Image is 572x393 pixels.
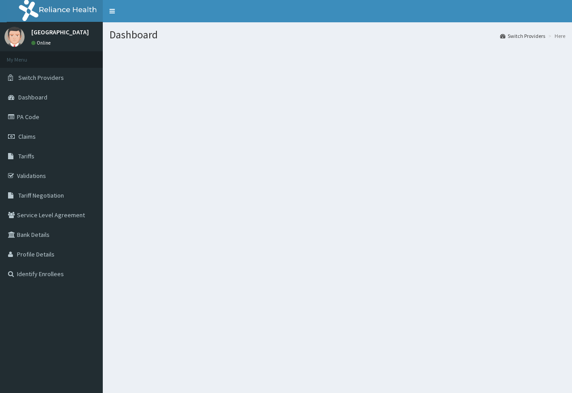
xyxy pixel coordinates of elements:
p: [GEOGRAPHIC_DATA] [31,29,89,35]
li: Here [546,32,565,40]
span: Tariffs [18,152,34,160]
span: Tariff Negotiation [18,191,64,199]
span: Claims [18,132,36,141]
a: Online [31,40,53,46]
a: Switch Providers [500,32,545,40]
span: Switch Providers [18,74,64,82]
h1: Dashboard [109,29,565,41]
span: Dashboard [18,93,47,101]
img: User Image [4,27,25,47]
